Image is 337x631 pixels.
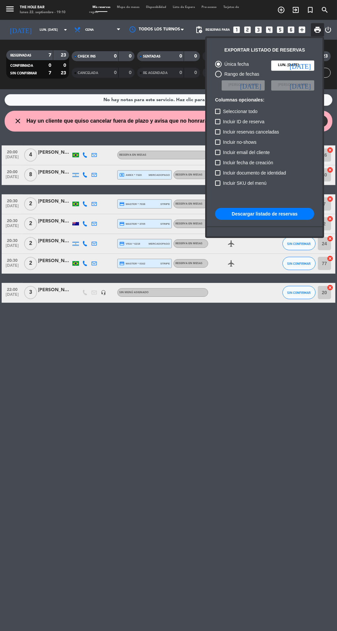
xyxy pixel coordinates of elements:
[314,26,321,34] span: print
[215,97,314,103] h6: Columnas opcionales:
[222,60,249,68] div: Única fecha
[222,70,259,78] div: Rango de fechas
[223,148,270,156] span: Incluir email del cliente
[223,107,257,115] span: Seleccionar todo
[223,138,256,146] span: Incluir no-shows
[223,159,273,167] span: Incluir fecha de creación
[290,82,311,89] i: [DATE]
[278,82,308,88] span: [PERSON_NAME]
[223,179,267,187] span: Incluir SKU del menú
[223,169,286,177] span: Incluir documento de identidad
[215,208,314,220] button: Descargar listado de reservas
[290,62,311,69] i: [DATE]
[228,82,258,88] span: [PERSON_NAME]
[240,82,261,89] i: [DATE]
[223,128,279,136] span: Incluir reservas canceladas
[224,46,305,54] div: Exportar listado de reservas
[223,118,264,126] span: Incluir ID de reserva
